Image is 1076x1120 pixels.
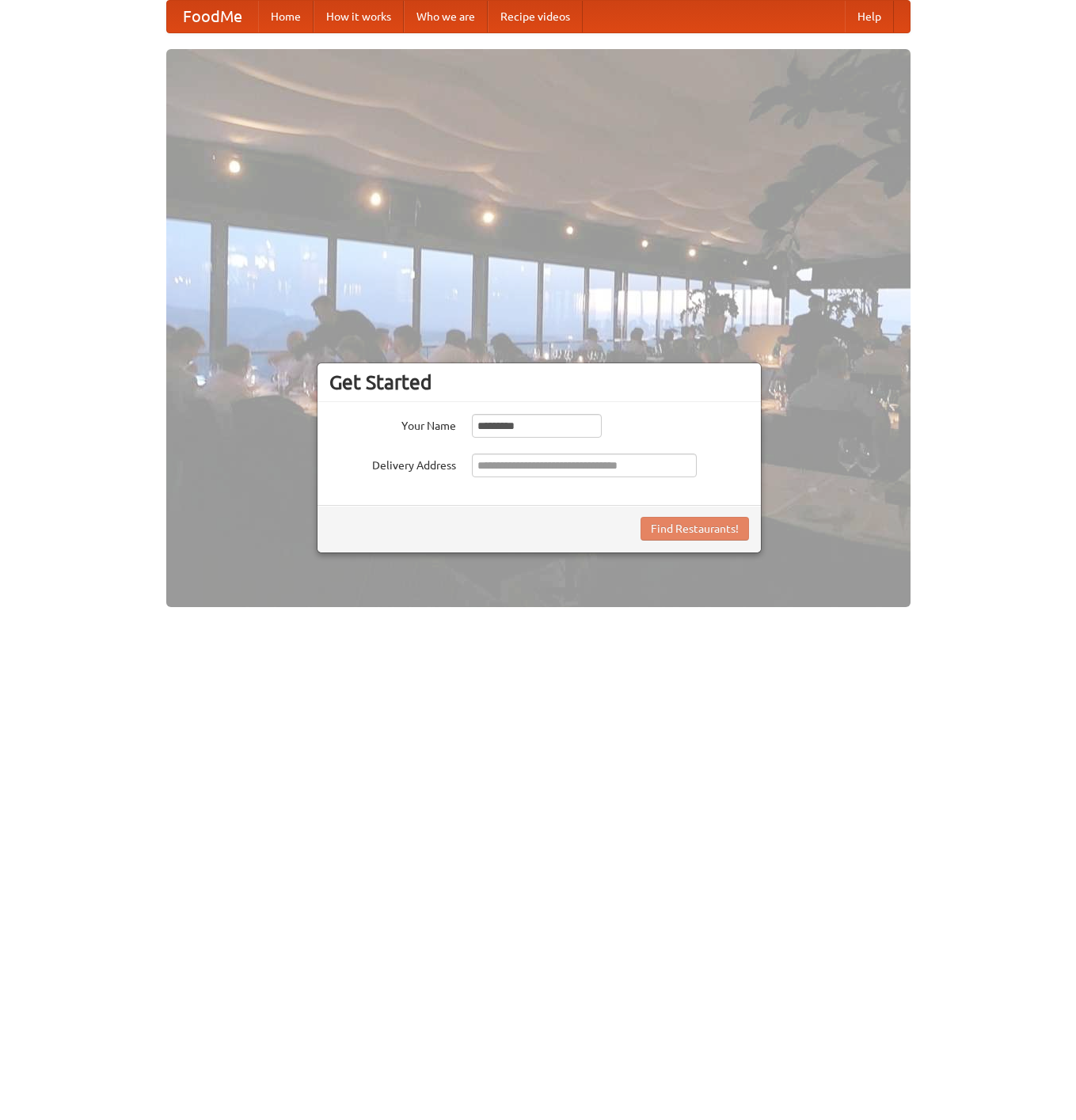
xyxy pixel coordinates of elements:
[845,1,894,32] a: Help
[641,517,749,541] button: Find Restaurants!
[314,1,404,32] a: How it works
[258,1,314,32] a: Home
[329,370,749,394] h3: Get Started
[329,454,456,473] label: Delivery Address
[488,1,583,32] a: Recipe videos
[329,414,456,434] label: Your Name
[404,1,488,32] a: Who we are
[167,1,258,32] a: FoodMe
